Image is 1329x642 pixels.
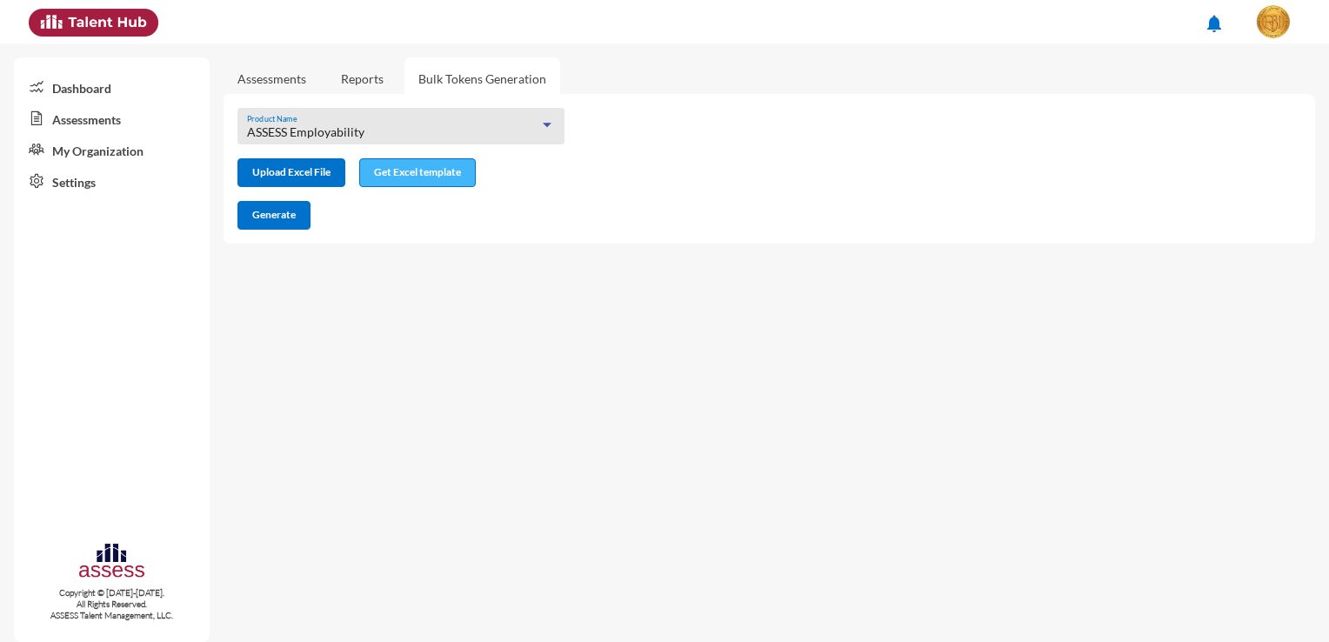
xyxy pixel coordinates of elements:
a: Bulk Tokens Generation [404,57,560,100]
button: Upload Excel File [237,158,345,187]
a: Settings [14,165,210,197]
span: Generate [252,208,296,221]
button: Generate [237,201,311,230]
span: Get Excel template [374,165,461,178]
a: Assessments [237,71,306,86]
a: My Organization [14,134,210,165]
mat-icon: notifications [1204,13,1225,34]
a: Assessments [14,103,210,134]
span: Upload Excel File [252,165,331,178]
button: Get Excel template [359,158,476,187]
a: Reports [327,57,397,100]
p: Copyright © [DATE]-[DATE]. All Rights Reserved. ASSESS Talent Management, LLC. [14,587,210,621]
span: ASSESS Employability [247,124,364,139]
img: assesscompany-logo.png [77,541,146,584]
a: Dashboard [14,71,210,103]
